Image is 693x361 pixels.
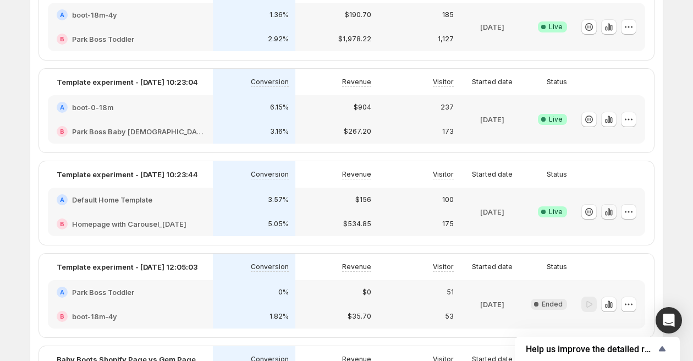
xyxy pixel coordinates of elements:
h2: B [60,313,64,320]
p: 1.36% [269,10,289,19]
h2: Park Boss Toddler [72,287,134,298]
p: [DATE] [480,299,504,310]
p: 185 [442,10,454,19]
p: Conversion [251,170,289,179]
h2: boot-0-18m [72,102,113,113]
p: Template experiment - [DATE] 12:05:03 [57,261,197,272]
h2: A [60,289,64,296]
p: $35.70 [348,312,371,321]
p: Started date [472,170,513,179]
p: [DATE] [480,206,504,217]
p: 1.82% [269,312,289,321]
p: [DATE] [480,114,504,125]
p: Visitor [433,170,454,179]
p: 173 [442,127,454,136]
p: 6.15% [270,103,289,112]
p: $267.20 [344,127,371,136]
p: 51 [447,288,454,297]
p: 0% [278,288,289,297]
p: Revenue [342,78,371,86]
span: Live [549,207,563,216]
span: Live [549,115,563,124]
h2: Homepage with Carousel_[DATE] [72,218,186,229]
p: 2.92% [268,35,289,43]
p: Visitor [433,262,454,271]
p: 3.16% [270,127,289,136]
p: Template experiment - [DATE] 10:23:44 [57,169,198,180]
p: $904 [354,103,371,112]
p: Revenue [342,262,371,271]
button: Show survey - Help us improve the detailed report for A/B campaigns [526,342,669,355]
h2: boot-18m-4y [72,9,117,20]
p: Visitor [433,78,454,86]
h2: Park Boss Toddler [72,34,134,45]
p: Started date [472,78,513,86]
p: $0 [362,288,371,297]
h2: A [60,104,64,111]
p: 1,127 [438,35,454,43]
p: Started date [472,262,513,271]
p: $190.70 [345,10,371,19]
h2: A [60,12,64,18]
p: Status [547,78,567,86]
p: $534.85 [343,220,371,228]
p: 5.05% [268,220,289,228]
p: 53 [445,312,454,321]
p: 237 [441,103,454,112]
h2: B [60,36,64,42]
p: Status [547,262,567,271]
div: Open Intercom Messenger [656,307,682,333]
p: $156 [355,195,371,204]
span: Ended [542,300,563,309]
p: 3.57% [268,195,289,204]
p: $1,978.22 [338,35,371,43]
p: Conversion [251,262,289,271]
p: Conversion [251,78,289,86]
h2: B [60,128,64,135]
h2: B [60,221,64,227]
h2: A [60,196,64,203]
span: Help us improve the detailed report for A/B campaigns [526,344,656,354]
p: Revenue [342,170,371,179]
h2: boot-18m-4y [72,311,117,322]
span: Live [549,23,563,31]
h2: Default Home Template [72,194,152,205]
p: 100 [442,195,454,204]
p: 175 [442,220,454,228]
p: Status [547,170,567,179]
h2: Park Boss Baby [DEMOGRAPHIC_DATA].41% CR [72,126,204,137]
p: Template experiment - [DATE] 10:23:04 [57,76,198,87]
p: [DATE] [480,21,504,32]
